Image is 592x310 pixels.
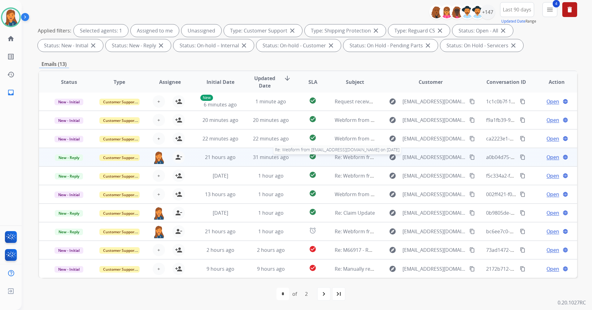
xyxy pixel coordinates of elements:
[546,191,559,198] span: Open
[403,172,466,179] span: [EMAIL_ADDRESS][DOMAIN_NAME]
[153,263,165,275] button: +
[175,191,182,198] mat-icon: person_add
[99,229,140,235] span: Customer Support
[327,42,335,49] mat-icon: close
[403,153,466,161] span: [EMAIL_ADDRESS][DOMAIN_NAME]
[54,99,83,105] span: New - Initial
[99,192,140,198] span: Customer Support
[486,209,581,216] span: 0b9805de-44b9-4edf-97a8-cc4e31a0e099
[486,98,580,105] span: 1c1c0b7f-1f04-405b-aa53-d39944b03bc9
[469,117,475,123] mat-icon: content_copy
[309,134,316,141] mat-icon: check_circle
[469,136,475,141] mat-icon: content_copy
[251,75,279,89] span: Updated Date
[520,247,525,253] mat-icon: content_copy
[309,190,316,197] mat-icon: check_circle
[389,265,396,273] mat-icon: explore
[257,247,285,253] span: 2 hours ago
[200,95,213,101] p: New
[335,265,455,272] span: Re: Manually review your customer’s shipping issue
[253,154,289,161] span: 31 minutes ago
[38,27,71,34] p: Applied filters:
[7,71,15,78] mat-icon: history
[520,229,525,234] mat-icon: content_copy
[38,39,103,52] div: Status: New - Initial
[202,117,238,123] span: 20 minutes ago
[153,95,165,108] button: +
[389,191,396,198] mat-icon: explore
[54,247,83,254] span: New - Initial
[563,173,568,179] mat-icon: language
[205,228,236,235] span: 21 hours ago
[546,209,559,217] span: Open
[305,24,386,37] div: Type: Shipping Protection
[309,171,316,179] mat-icon: check_circle
[7,35,15,42] mat-icon: home
[501,19,525,24] button: Updated Date
[486,172,579,179] span: f5c334a2-fac6-4e3b-86b7-bcac6de96cad
[486,247,580,253] span: 73ad1472-0ed3-4360-a8a3-250f782f53a8
[256,39,341,52] div: Status: On-hold - Customer
[403,228,466,235] span: [EMAIL_ADDRESS][DOMAIN_NAME]
[520,192,525,197] mat-icon: content_copy
[486,117,578,123] span: f9a1fb39-9516-4cde-8eca-676f86a410e6
[153,151,165,164] img: agent-avatar
[309,227,316,234] mat-icon: alarm
[284,75,291,82] mat-icon: arrow_downward
[308,78,317,86] span: SLA
[99,247,140,254] span: Customer Support
[520,210,525,216] mat-icon: content_copy
[486,135,580,142] span: ca2223e1-ef6d-417b-88e9-19288890c53c
[372,27,380,34] mat-icon: close
[389,246,396,254] mat-icon: explore
[153,225,165,238] img: agent-avatar
[309,153,316,160] mat-icon: check_circle
[563,117,568,123] mat-icon: language
[469,266,475,272] mat-icon: content_copy
[335,117,475,123] span: Webform from [EMAIL_ADDRESS][DOMAIN_NAME] on [DATE]
[181,24,221,37] div: Unassigned
[563,266,568,272] mat-icon: language
[55,210,83,217] span: New - Reply
[54,192,83,198] span: New - Initial
[520,154,525,160] mat-icon: content_copy
[175,228,182,235] mat-icon: person_remove
[403,116,466,124] span: [EMAIL_ADDRESS][DOMAIN_NAME]
[388,24,450,37] div: Type: Reguard CS
[175,265,182,273] mat-icon: person_add
[175,98,182,105] mat-icon: person_add
[175,153,182,161] mat-icon: person_remove
[500,2,534,17] button: Last 90 days
[546,153,559,161] span: Open
[213,209,228,216] span: [DATE]
[175,209,182,217] mat-icon: person_remove
[205,191,236,198] span: 13 hours ago
[153,188,165,200] button: +
[204,101,237,108] span: 6 minutes ago
[255,98,286,105] span: 1 minute ago
[257,265,285,272] span: 9 hours ago
[403,191,466,198] span: [EMAIL_ADDRESS][DOMAIN_NAME]
[389,116,396,124] mat-icon: explore
[335,172,483,179] span: Re: Webform from [EMAIL_ADDRESS][DOMAIN_NAME] on [DATE]
[546,98,559,105] span: Open
[486,265,577,272] span: 2172b712-dfc8-49ff-a088-42a45bcf3605
[157,135,160,142] span: +
[346,78,364,86] span: Subject
[424,42,432,49] mat-icon: close
[55,173,83,179] span: New - Reply
[309,245,316,253] mat-icon: check_circle
[546,135,559,142] span: Open
[89,42,97,49] mat-icon: close
[558,299,586,306] p: 0.20.1027RC
[389,135,396,142] mat-icon: explore
[469,173,475,179] mat-icon: content_copy
[258,228,284,235] span: 1 hour ago
[207,265,234,272] span: 9 hours ago
[54,117,83,124] span: New - Initial
[202,135,238,142] span: 22 minutes ago
[273,145,401,154] span: Re: Webform from [EMAIL_ADDRESS][DOMAIN_NAME] on [DATE]
[157,42,165,49] mat-icon: close
[99,173,140,179] span: Customer Support
[335,98,518,105] span: Request received] Resolve the issue and log your decision. ͏‌ ͏‌ ͏‌ ͏‌ ͏‌ ͏‌ ͏‌ ͏‌ ͏‌ ͏‌ ͏‌ ͏‌ ͏‌...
